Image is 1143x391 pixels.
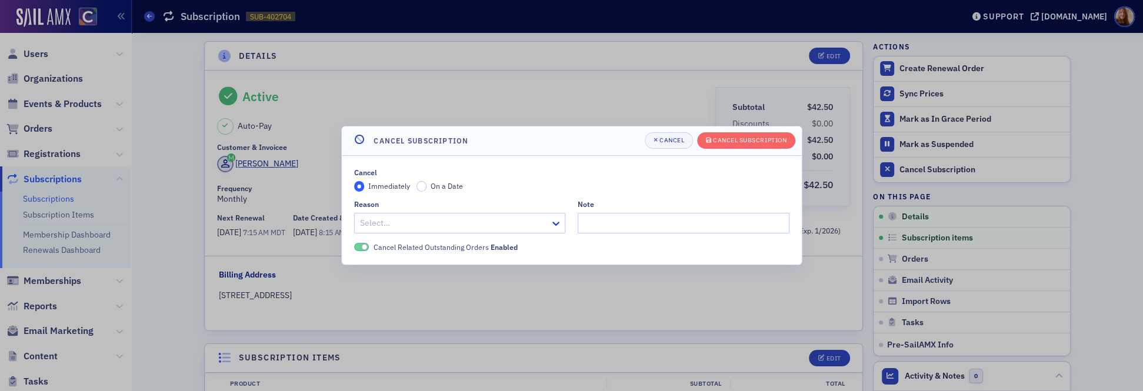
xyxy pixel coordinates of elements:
div: Note [578,200,594,209]
div: Cancel Subscription [713,137,787,143]
input: On a Date [416,181,427,192]
div: Reason [354,200,379,209]
div: Cancel [354,168,377,177]
span: Immediately [368,181,410,191]
span: Enabled [354,243,369,252]
input: Immediately [354,181,365,192]
span: Enabled [491,242,518,252]
span: On a Date [431,181,463,191]
span: Cancel Related Outstanding Orders [374,242,518,252]
button: Cancel Subscription [697,132,795,149]
div: Cancel [659,137,684,143]
h4: Cancel Subscription [374,135,468,146]
button: Cancel [645,132,694,149]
